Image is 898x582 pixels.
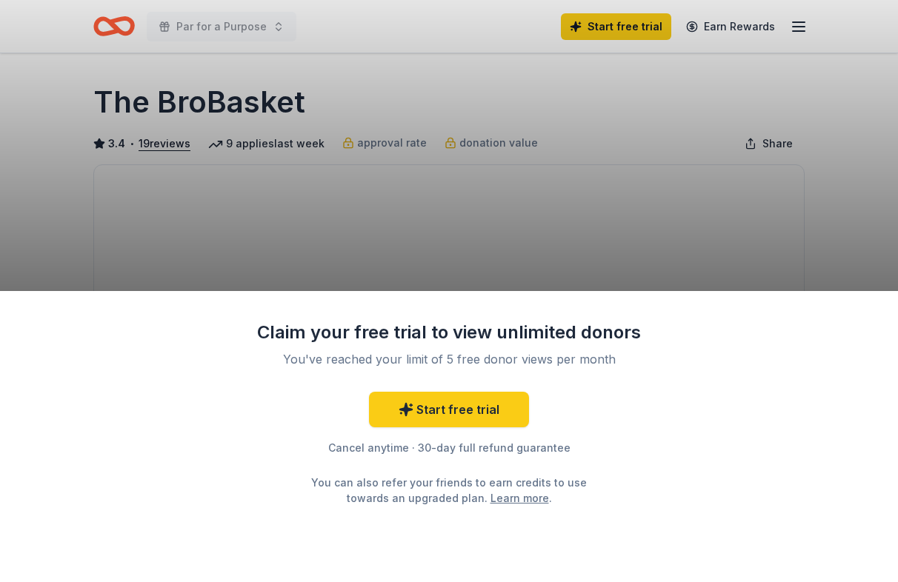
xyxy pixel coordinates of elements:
div: You can also refer your friends to earn credits to use towards an upgraded plan. . [298,475,600,506]
div: Cancel anytime · 30-day full refund guarantee [256,439,642,457]
a: Learn more [490,490,549,506]
a: Start free trial [369,392,529,427]
div: Claim your free trial to view unlimited donors [256,321,642,344]
div: You've reached your limit of 5 free donor views per month [274,350,624,368]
